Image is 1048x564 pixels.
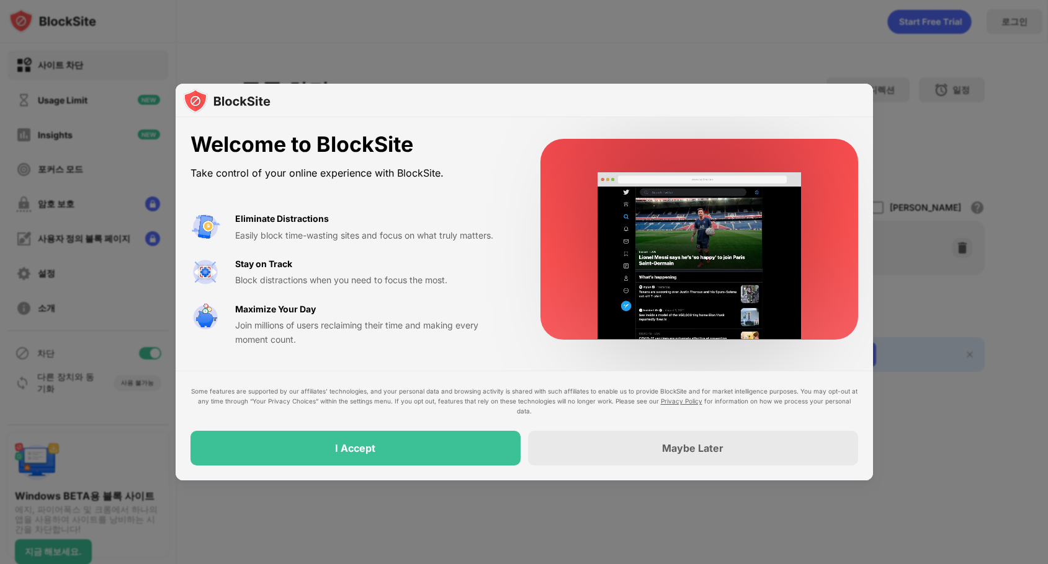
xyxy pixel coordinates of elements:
[235,212,329,226] div: Eliminate Distractions
[335,442,375,454] div: I Accept
[190,257,220,287] img: value-focus.svg
[190,302,220,332] img: value-safe-time.svg
[183,89,271,113] img: logo-blocksite.svg
[661,397,702,405] a: Privacy Policy
[235,273,511,287] div: Block distractions when you need to focus the most.
[662,442,723,454] div: Maybe Later
[190,212,220,242] img: value-avoid-distractions.svg
[235,257,292,271] div: Stay on Track
[190,386,858,416] div: Some features are supported by our affiliates’ technologies, and your personal data and browsing ...
[190,164,511,182] div: Take control of your online experience with BlockSite.
[235,229,511,242] div: Easily block time-wasting sites and focus on what truly matters.
[190,132,511,157] div: Welcome to BlockSite
[235,319,511,346] div: Join millions of users reclaiming their time and making every moment count.
[235,302,316,316] div: Maximize Your Day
